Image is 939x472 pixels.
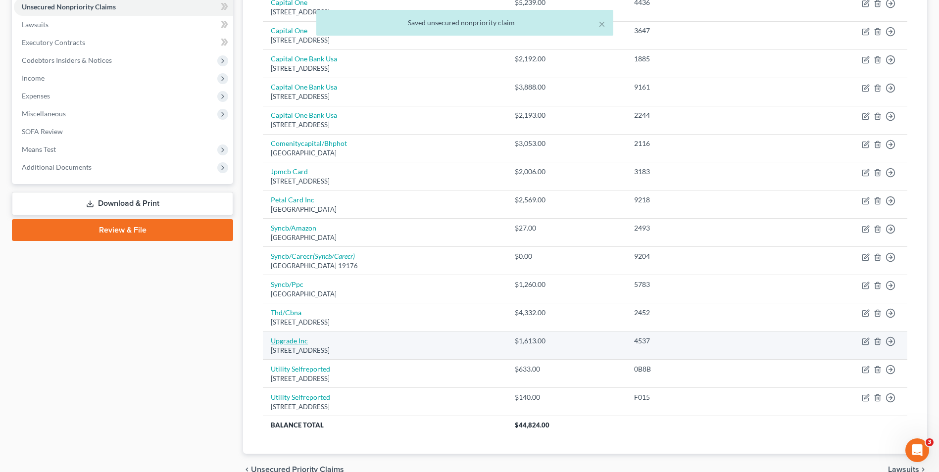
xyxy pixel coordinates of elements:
[22,56,112,64] span: Codebtors Insiders & Notices
[271,54,337,63] a: Capital One Bank Usa
[634,82,773,92] div: 9161
[634,223,773,233] div: 2493
[515,336,618,346] div: $1,613.00
[271,402,498,412] div: [STREET_ADDRESS]
[515,167,618,177] div: $2,006.00
[515,54,618,64] div: $2,192.00
[271,318,498,327] div: [STREET_ADDRESS]
[271,252,355,260] a: Syncb/Carecr(Syncb/Carecr)
[515,364,618,374] div: $633.00
[22,127,63,136] span: SOFA Review
[634,392,773,402] div: F015
[324,18,605,28] div: Saved unsecured nonpriority claim
[634,251,773,261] div: 9204
[271,346,498,355] div: [STREET_ADDRESS]
[271,205,498,214] div: [GEOGRAPHIC_DATA]
[12,192,233,215] a: Download & Print
[634,280,773,289] div: 5783
[22,145,56,153] span: Means Test
[271,308,301,317] a: Thd/Cbna
[263,416,506,434] th: Balance Total
[634,336,773,346] div: 4537
[22,2,116,11] span: Unsecured Nonpriority Claims
[515,392,618,402] div: $140.00
[271,374,498,383] div: [STREET_ADDRESS]
[515,251,618,261] div: $0.00
[271,64,498,73] div: [STREET_ADDRESS]
[271,224,316,232] a: Syncb/Amazon
[22,92,50,100] span: Expenses
[271,195,314,204] a: Petal Card Inc
[634,308,773,318] div: 2452
[271,148,498,158] div: [GEOGRAPHIC_DATA]
[271,233,498,242] div: [GEOGRAPHIC_DATA]
[271,92,498,101] div: [STREET_ADDRESS]
[926,438,934,446] span: 3
[515,308,618,318] div: $4,332.00
[634,139,773,148] div: 2116
[12,219,233,241] a: Review & File
[905,438,929,462] iframe: Intercom live chat
[515,421,549,429] span: $44,824.00
[271,280,303,288] a: Syncb/Ppc
[22,74,45,82] span: Income
[271,261,498,271] div: [GEOGRAPHIC_DATA] 19176
[271,177,498,186] div: [STREET_ADDRESS]
[22,38,85,47] span: Executory Contracts
[271,365,330,373] a: Utility Selfreported
[515,195,618,205] div: $2,569.00
[271,289,498,299] div: [GEOGRAPHIC_DATA]
[271,393,330,401] a: Utility Selfreported
[271,83,337,91] a: Capital One Bank Usa
[313,252,355,260] i: (Syncb/Carecr)
[634,195,773,205] div: 9218
[271,120,498,130] div: [STREET_ADDRESS]
[515,110,618,120] div: $2,193.00
[515,139,618,148] div: $3,053.00
[271,167,308,176] a: Jpmcb Card
[22,109,66,118] span: Miscellaneous
[598,18,605,30] button: ×
[271,139,347,147] a: Comenitycapital/Bhphot
[14,123,233,141] a: SOFA Review
[634,167,773,177] div: 3183
[634,110,773,120] div: 2244
[22,163,92,171] span: Additional Documents
[515,82,618,92] div: $3,888.00
[271,336,308,345] a: Upgrade Inc
[515,223,618,233] div: $27.00
[634,54,773,64] div: 1885
[14,34,233,51] a: Executory Contracts
[515,280,618,289] div: $1,260.00
[271,111,337,119] a: Capital One Bank Usa
[634,364,773,374] div: 0B8B
[271,7,498,17] div: [STREET_ADDRESS]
